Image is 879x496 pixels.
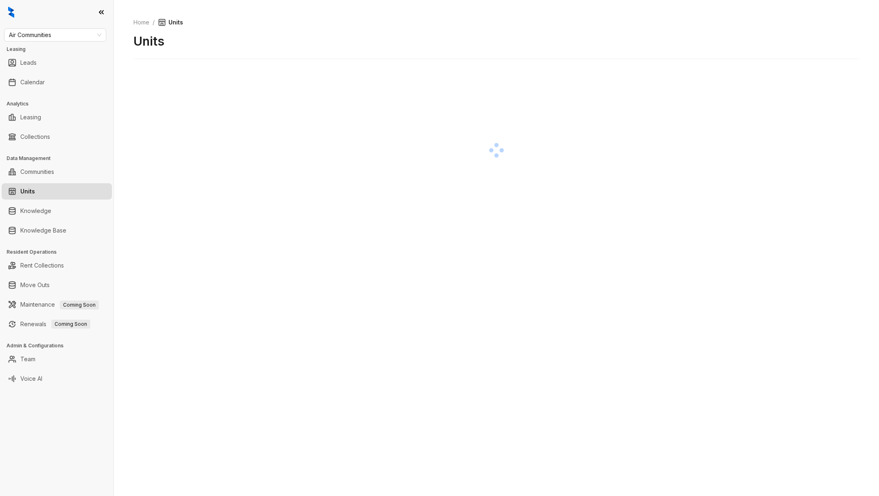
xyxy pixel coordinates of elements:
[2,296,112,313] li: Maintenance
[20,277,50,293] a: Move Outs
[20,222,66,239] a: Knowledge Base
[2,74,112,90] li: Calendar
[132,18,151,27] a: Home
[2,316,112,332] li: Renewals
[8,7,14,18] img: logo
[20,203,51,219] a: Knowledge
[20,316,90,332] a: RenewalsComing Soon
[7,342,114,349] h3: Admin & Configurations
[60,301,99,309] span: Coming Soon
[20,371,42,387] a: Voice AI
[20,109,41,125] a: Leasing
[9,29,101,41] span: Air Communities
[7,155,114,162] h3: Data Management
[2,277,112,293] li: Move Outs
[2,203,112,219] li: Knowledge
[7,100,114,108] h3: Analytics
[2,222,112,239] li: Knowledge Base
[20,351,35,367] a: Team
[20,164,54,180] a: Communities
[2,164,112,180] li: Communities
[153,18,155,27] li: /
[20,257,64,274] a: Rent Collections
[7,248,114,256] h3: Resident Operations
[20,183,35,200] a: Units
[2,109,112,125] li: Leasing
[20,74,45,90] a: Calendar
[20,55,37,71] a: Leads
[20,129,50,145] a: Collections
[133,33,164,49] h2: Units
[2,351,112,367] li: Team
[2,129,112,145] li: Collections
[2,371,112,387] li: Voice AI
[2,257,112,274] li: Rent Collections
[51,320,90,329] span: Coming Soon
[2,183,112,200] li: Units
[158,18,183,27] span: Units
[7,46,114,53] h3: Leasing
[2,55,112,71] li: Leads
